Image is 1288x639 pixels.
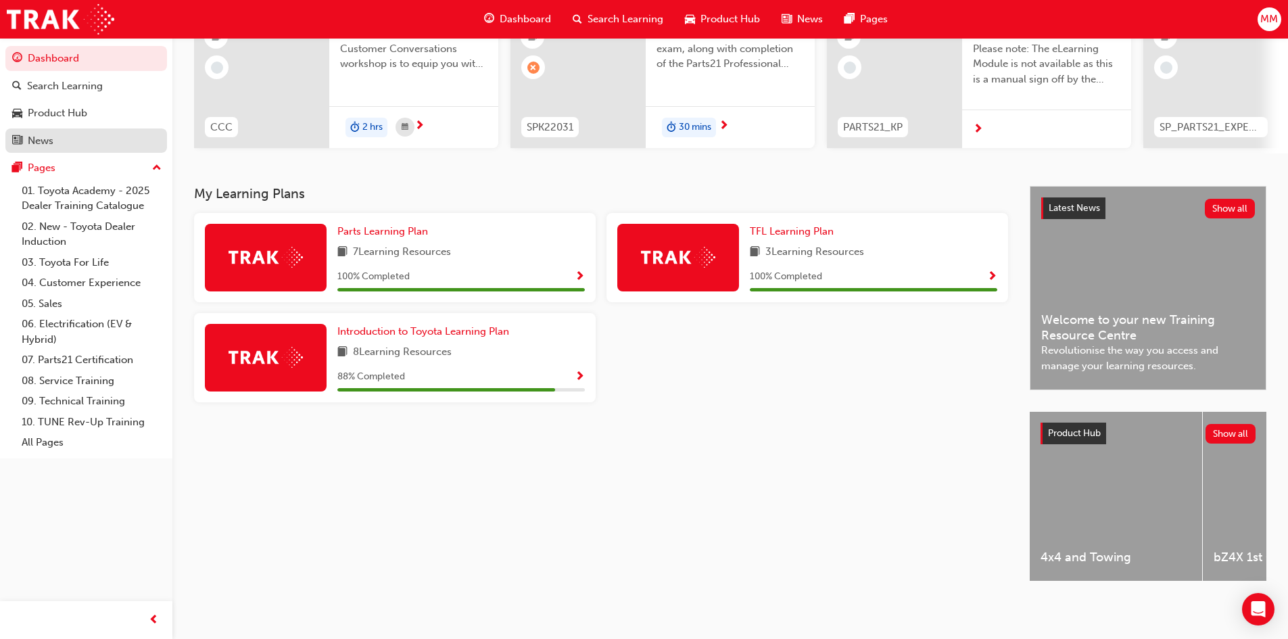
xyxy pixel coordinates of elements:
[16,412,167,433] a: 10. TUNE Rev-Up Training
[500,11,551,27] span: Dashboard
[16,293,167,314] a: 05. Sales
[484,11,494,28] span: guage-icon
[575,268,585,285] button: Show Progress
[337,269,410,285] span: 100 % Completed
[844,11,855,28] span: pages-icon
[194,186,1008,202] h3: My Learning Plans
[1160,62,1172,74] span: learningRecordVerb_NONE-icon
[1030,186,1266,390] a: Latest NewsShow allWelcome to your new Training Resource CentreRevolutionise the way you access a...
[1041,312,1255,343] span: Welcome to your new Training Resource Centre
[16,252,167,273] a: 03. Toyota For Life
[575,371,585,383] span: Show Progress
[588,11,663,27] span: Search Learning
[149,612,159,629] span: prev-icon
[353,244,451,261] span: 7 Learning Resources
[12,162,22,174] span: pages-icon
[575,271,585,283] span: Show Progress
[1206,424,1256,444] button: Show all
[1030,412,1202,581] a: 4x4 and Towing
[860,11,888,27] span: Pages
[16,273,167,293] a: 04. Customer Experience
[1048,427,1101,439] span: Product Hub
[1049,202,1100,214] span: Latest News
[1041,343,1255,373] span: Revolutionise the way you access and manage your learning resources.
[1258,7,1281,31] button: MM
[674,5,771,33] a: car-iconProduct Hub
[750,269,822,285] span: 100 % Completed
[750,244,760,261] span: book-icon
[337,224,433,239] a: Parts Learning Plan
[210,120,233,135] span: CCC
[987,268,997,285] button: Show Progress
[362,120,383,135] span: 2 hrs
[527,120,573,135] span: SPK22031
[12,53,22,65] span: guage-icon
[211,62,223,74] span: learningRecordVerb_NONE-icon
[337,244,348,261] span: book-icon
[843,120,903,135] span: PARTS21_KP
[5,46,167,71] a: Dashboard
[350,119,360,137] span: duration-icon
[685,11,695,28] span: car-icon
[16,314,167,350] a: 06. Electrification (EV & Hybrid)
[12,108,22,120] span: car-icon
[402,119,408,136] span: calendar-icon
[5,101,167,126] a: Product Hub
[573,11,582,28] span: search-icon
[28,133,53,149] div: News
[5,43,167,156] button: DashboardSearch LearningProduct HubNews
[750,225,834,237] span: TFL Learning Plan
[1041,550,1191,565] span: 4x4 and Towing
[1205,199,1256,218] button: Show all
[641,247,715,268] img: Trak
[16,350,167,371] a: 07. Parts21 Certification
[527,62,540,74] span: learningRecordVerb_FAIL-icon
[12,135,22,147] span: news-icon
[5,128,167,153] a: News
[16,391,167,412] a: 09. Technical Training
[152,160,162,177] span: up-icon
[5,156,167,181] button: Pages
[719,120,729,133] span: next-icon
[337,225,428,237] span: Parts Learning Plan
[28,105,87,121] div: Product Hub
[414,120,425,133] span: next-icon
[16,216,167,252] a: 02. New - Toyota Dealer Induction
[340,26,487,72] span: The purpose of the Confident Customer Conversations workshop is to equip you with tools to commun...
[337,324,515,339] a: Introduction to Toyota Learning Plan
[27,78,103,94] div: Search Learning
[1041,197,1255,219] a: Latest NewsShow all
[1041,423,1256,444] a: Product HubShow all
[1160,120,1262,135] span: SP_PARTS21_EXPERTP1_1223_EL
[797,11,823,27] span: News
[337,325,509,337] span: Introduction to Toyota Learning Plan
[229,247,303,268] img: Trak
[7,4,114,34] img: Trak
[782,11,792,28] span: news-icon
[973,124,983,136] span: next-icon
[834,5,899,33] a: pages-iconPages
[679,120,711,135] span: 30 mins
[5,74,167,99] a: Search Learning
[16,432,167,453] a: All Pages
[844,62,856,74] span: learningRecordVerb_NONE-icon
[337,344,348,361] span: book-icon
[353,344,452,361] span: 8 Learning Resources
[750,224,839,239] a: TFL Learning Plan
[700,11,760,27] span: Product Hub
[765,244,864,261] span: 3 Learning Resources
[771,5,834,33] a: news-iconNews
[337,369,405,385] span: 88 % Completed
[16,181,167,216] a: 01. Toyota Academy - 2025 Dealer Training Catalogue
[16,371,167,392] a: 08. Service Training
[973,41,1120,87] span: Please note: The eLearning Module is not available as this is a manual sign off by the Dealer Pro...
[657,26,804,72] span: Successful completion of this exam, along with completion of the Parts21 Professional eLearning m...
[562,5,674,33] a: search-iconSearch Learning
[575,369,585,385] button: Show Progress
[28,160,55,176] div: Pages
[229,347,303,368] img: Trak
[1260,11,1278,27] span: MM
[667,119,676,137] span: duration-icon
